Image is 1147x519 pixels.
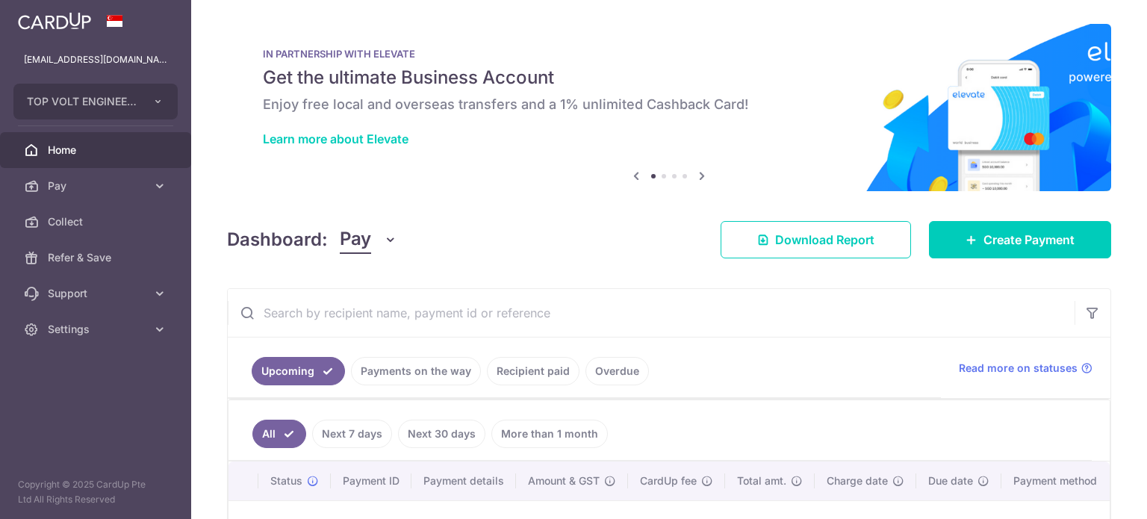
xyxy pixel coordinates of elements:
a: Upcoming [252,357,345,385]
th: Payment ID [331,461,411,500]
a: All [252,420,306,448]
a: Next 30 days [398,420,485,448]
span: Amount & GST [528,473,600,488]
img: CardUp [18,12,91,30]
span: Pay [340,226,371,254]
p: [EMAIL_ADDRESS][DOMAIN_NAME] [24,52,167,67]
span: CardUp fee [640,473,697,488]
input: Search by recipient name, payment id or reference [228,289,1075,337]
p: IN PARTNERSHIP WITH ELEVATE [263,48,1075,60]
a: Create Payment [929,221,1111,258]
span: Total amt. [737,473,786,488]
span: Collect [48,214,146,229]
th: Payment details [411,461,516,500]
button: Pay [340,226,397,254]
a: Download Report [721,221,911,258]
a: More than 1 month [491,420,608,448]
a: Payments on the way [351,357,481,385]
button: TOP VOLT ENGINEERING PTE. LTD. [13,84,178,119]
span: Due date [928,473,973,488]
a: Read more on statuses [959,361,1092,376]
span: Read more on statuses [959,361,1078,376]
iframe: Opens a widget where you can find more information [1051,474,1132,512]
span: TOP VOLT ENGINEERING PTE. LTD. [27,94,137,109]
span: Create Payment [983,231,1075,249]
h5: Get the ultimate Business Account [263,66,1075,90]
span: Charge date [827,473,888,488]
img: Renovation banner [227,24,1111,191]
th: Payment method [1001,461,1115,500]
span: Status [270,473,302,488]
h6: Enjoy free local and overseas transfers and a 1% unlimited Cashback Card! [263,96,1075,114]
span: Home [48,143,146,158]
span: Download Report [775,231,874,249]
a: Recipient paid [487,357,579,385]
h4: Dashboard: [227,226,328,253]
span: Pay [48,178,146,193]
a: Learn more about Elevate [263,131,408,146]
span: Settings [48,322,146,337]
a: Overdue [585,357,649,385]
span: Support [48,286,146,301]
span: Refer & Save [48,250,146,265]
a: Next 7 days [312,420,392,448]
